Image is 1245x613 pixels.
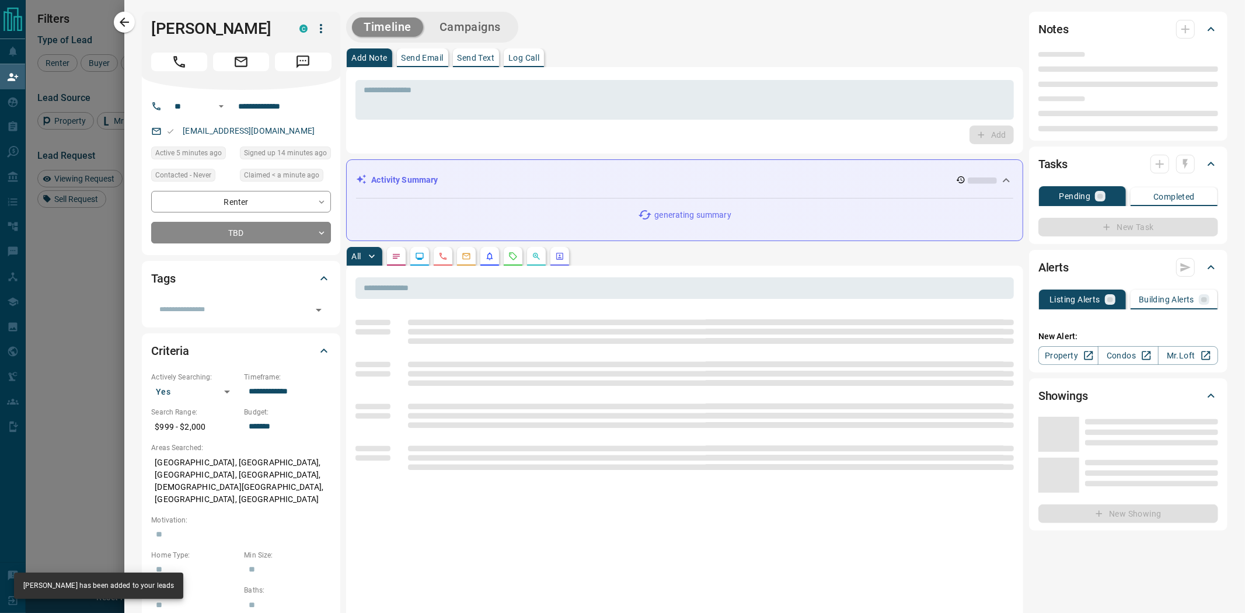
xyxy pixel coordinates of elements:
svg: Agent Actions [555,252,564,261]
p: Search Range: [151,407,238,417]
p: [GEOGRAPHIC_DATA], [GEOGRAPHIC_DATA], [GEOGRAPHIC_DATA], [GEOGRAPHIC_DATA], [DEMOGRAPHIC_DATA][GE... [151,453,331,509]
p: Completed [1153,193,1195,201]
button: Open [214,99,228,113]
svg: Listing Alerts [485,252,494,261]
svg: Notes [392,252,401,261]
a: [EMAIL_ADDRESS][DOMAIN_NAME] [183,126,315,135]
p: New Alert: [1038,330,1218,343]
span: Claimed < a minute ago [244,169,319,181]
svg: Calls [438,252,448,261]
h2: Tasks [1038,155,1068,173]
div: [PERSON_NAME] has been added to your leads [23,576,174,595]
span: Message [275,53,331,71]
svg: Opportunities [532,252,541,261]
p: $999 - $2,000 [151,417,238,437]
span: Active 5 minutes ago [155,147,222,159]
p: Listing Alerts [1049,295,1100,304]
div: Sun Oct 12 2025 [151,147,234,163]
h2: Alerts [1038,258,1069,277]
p: Add Note [351,54,387,62]
button: Campaigns [428,18,512,37]
div: Renter [151,191,331,213]
svg: Email Valid [166,127,175,135]
h1: [PERSON_NAME] [151,19,282,38]
p: Home Type: [151,550,238,560]
p: Min Size: [244,550,331,560]
p: Actively Searching: [151,372,238,382]
div: Showings [1038,382,1218,410]
p: Beds: [151,585,238,595]
div: Sun Oct 12 2025 [240,147,331,163]
svg: Emails [462,252,471,261]
button: Open [311,302,327,318]
div: Activity Summary [356,169,1013,191]
p: All [351,252,361,260]
h2: Notes [1038,20,1069,39]
h2: Showings [1038,386,1088,405]
div: Sun Oct 12 2025 [240,169,331,185]
div: Tasks [1038,150,1218,178]
a: Property [1038,346,1098,365]
div: condos.ca [299,25,308,33]
p: Budget: [244,407,331,417]
div: Tags [151,264,331,292]
p: Send Text [458,54,495,62]
a: Mr.Loft [1158,346,1218,365]
div: Criteria [151,337,331,365]
span: Contacted - Never [155,169,211,181]
p: Baths: [244,585,331,595]
p: Pending [1059,192,1091,200]
p: Building Alerts [1139,295,1194,304]
div: Yes [151,382,238,401]
p: Activity Summary [371,174,438,186]
h2: Criteria [151,342,189,360]
a: Condos [1098,346,1158,365]
span: Email [213,53,269,71]
div: Notes [1038,15,1218,43]
p: Log Call [508,54,539,62]
h2: Tags [151,269,175,288]
button: Timeline [352,18,423,37]
p: Send Email [402,54,444,62]
svg: Lead Browsing Activity [415,252,424,261]
svg: Requests [508,252,518,261]
span: Signed up 14 minutes ago [244,147,327,159]
span: Call [151,53,207,71]
div: Alerts [1038,253,1218,281]
p: Areas Searched: [151,443,331,453]
div: TBD [151,222,331,243]
p: Timeframe: [244,372,331,382]
p: generating summary [654,209,731,221]
p: Motivation: [151,515,331,525]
